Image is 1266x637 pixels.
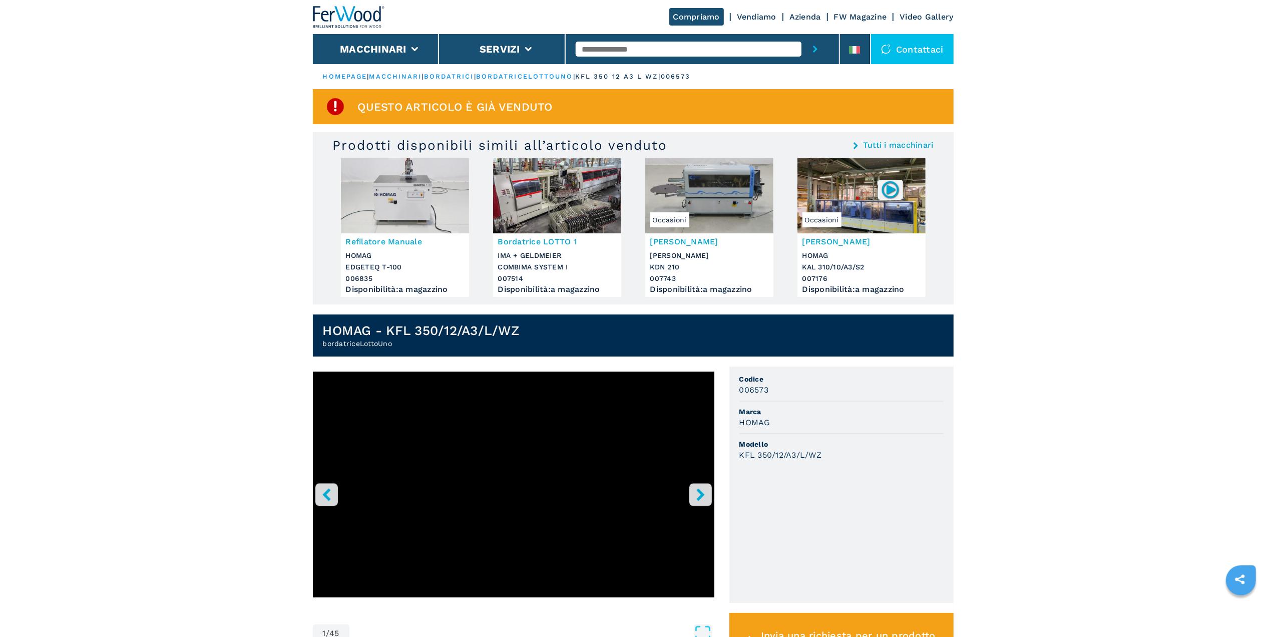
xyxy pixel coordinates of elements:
button: Servizi [480,43,520,55]
span: | [422,73,424,80]
a: HOMEPAGE [323,73,367,80]
img: 007176 [881,180,900,199]
iframe: Chat [1223,592,1258,629]
a: bordatricelottouno [476,73,573,80]
h3: Prodotti disponibili simili all’articolo venduto [333,137,668,153]
h3: Refilatore Manuale [346,236,464,247]
h3: HOMAG KAL 310/10/A3/S2 007176 [802,250,921,284]
a: bordatrici [424,73,474,80]
span: | [573,73,575,80]
a: sharethis [1227,567,1252,592]
span: Occasioni [650,212,689,227]
img: Refilatore Manuale HOMAG EDGETEQ T-100 [341,158,469,233]
h3: IMA + GELDMEIER COMBIMA SYSTEM I 007514 [498,250,616,284]
img: Bordatrice Singola BRANDT KDN 210 [645,158,773,233]
h3: [PERSON_NAME] [802,236,921,247]
h3: KFL 350/12/A3/L/WZ [739,449,822,461]
img: Bordatrice LOTTO 1 IMA + GELDMEIER COMBIMA SYSTEM I [493,158,621,233]
img: Bordatrice Singola HOMAG KAL 310/10/A3/S2 [797,158,926,233]
span: Modello [739,439,944,449]
a: Refilatore Manuale HOMAG EDGETEQ T-100Refilatore ManualeHOMAGEDGETEQ T-100006835Disponibilità:a m... [341,158,469,297]
a: FW Magazine [834,12,887,22]
h3: Bordatrice LOTTO 1 [498,236,616,247]
p: kfl 350 12 a3 l wz | [575,72,661,81]
button: right-button [689,483,712,506]
iframe: Bordatrice LOTTO 1 in azione - HOMAG - KFL 350/12/A3/L/WZ - Ferwoodgroup - 006573 [313,372,714,597]
h2: bordatriceLottoUno [323,339,520,349]
span: | [367,73,369,80]
a: Compriamo [669,8,724,26]
h3: HOMAG [739,417,770,428]
span: Marca [739,407,944,417]
h3: [PERSON_NAME] [650,236,768,247]
a: Tutti i macchinari [863,141,934,149]
a: Video Gallery [900,12,953,22]
h3: HOMAG EDGETEQ T-100 006835 [346,250,464,284]
div: Disponibilità : a magazzino [498,287,616,292]
span: | [474,73,476,80]
img: Ferwood [313,6,385,28]
div: Disponibilità : a magazzino [802,287,921,292]
div: Disponibilità : a magazzino [650,287,768,292]
span: Questo articolo è già venduto [358,101,553,113]
button: Macchinari [340,43,406,55]
span: Occasioni [802,212,841,227]
div: Disponibilità : a magazzino [346,287,464,292]
a: Bordatrice Singola BRANDT KDN 210Occasioni[PERSON_NAME][PERSON_NAME]KDN 210007743Disponibilità:a ... [645,158,773,297]
h3: 006573 [739,384,769,396]
button: left-button [315,483,338,506]
a: macchinari [369,73,422,80]
a: Bordatrice LOTTO 1 IMA + GELDMEIER COMBIMA SYSTEM IBordatrice LOTTO 1IMA + GELDMEIERCOMBIMA SYSTE... [493,158,621,297]
a: Azienda [789,12,821,22]
div: Go to Slide 1 [313,372,714,614]
a: Bordatrice Singola HOMAG KAL 310/10/A3/S2Occasioni007176[PERSON_NAME]HOMAGKAL 310/10/A3/S2007176D... [797,158,926,297]
h1: HOMAG - KFL 350/12/A3/L/WZ [323,323,520,339]
div: Contattaci [871,34,954,64]
img: SoldProduct [325,97,345,117]
h3: [PERSON_NAME] KDN 210 007743 [650,250,768,284]
a: Vendiamo [737,12,776,22]
p: 006573 [661,72,691,81]
button: submit-button [801,34,829,64]
span: Codice [739,374,944,384]
img: Contattaci [881,44,891,54]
